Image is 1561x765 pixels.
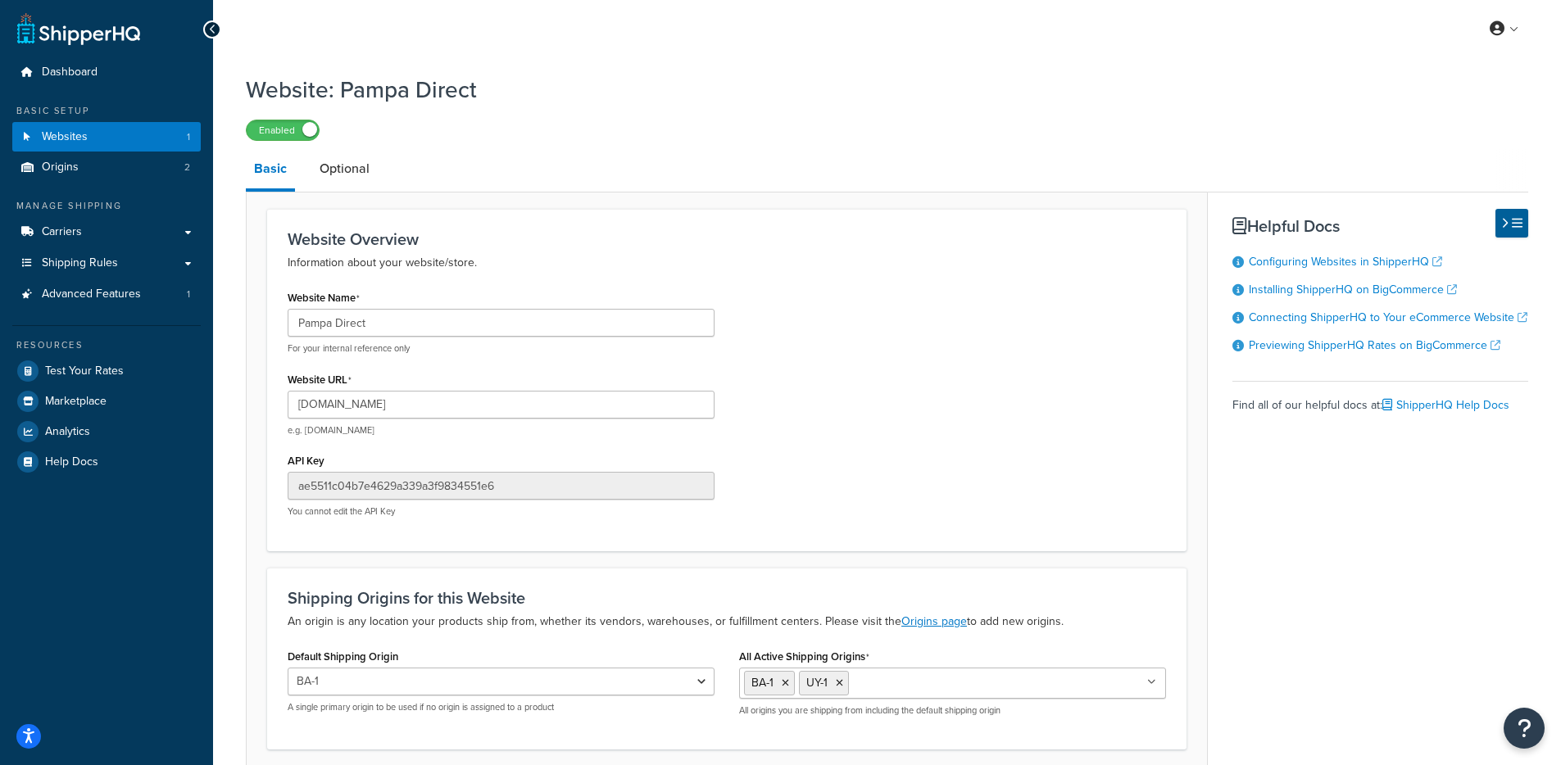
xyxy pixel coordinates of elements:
label: API Key [288,455,324,467]
a: Optional [311,149,378,188]
a: ShipperHQ Help Docs [1382,396,1509,414]
li: Advanced Features [12,279,201,310]
div: Find all of our helpful docs at: [1232,381,1528,417]
span: Websites [42,130,88,144]
span: Analytics [45,425,90,439]
p: Information about your website/store. [288,253,1166,273]
h1: Website: Pampa Direct [246,74,1508,106]
a: Origins page [901,613,967,630]
li: Websites [12,122,201,152]
a: Installing ShipperHQ on BigCommerce [1249,281,1457,298]
span: Test Your Rates [45,364,124,378]
button: Hide Help Docs [1495,209,1528,238]
div: Resources [12,338,201,352]
p: An origin is any location your products ship from, whether its vendors, warehouses, or fulfillmen... [288,612,1166,631]
a: Origins2 [12,152,201,183]
a: Dashboard [12,57,201,88]
p: For your internal reference only [288,342,715,355]
div: Basic Setup [12,104,201,118]
a: Marketplace [12,387,201,416]
span: 1 [187,130,190,144]
a: Previewing ShipperHQ Rates on BigCommerce [1249,337,1500,354]
span: BA-1 [751,674,774,691]
h3: Helpful Docs [1232,217,1528,235]
label: Website Name [288,292,360,305]
p: A single primary origin to be used if no origin is assigned to a product [288,701,715,713]
p: e.g. [DOMAIN_NAME] [288,424,715,437]
a: Websites1 [12,122,201,152]
label: Enabled [247,120,319,140]
span: 1 [187,287,190,301]
a: Test Your Rates [12,356,201,386]
label: Website URL [288,373,352,387]
a: Help Docs [12,447,201,477]
p: All origins you are shipping from including the default shipping origin [739,704,1166,717]
input: XDL713J089NBV22 [288,472,715,500]
p: You cannot edit the API Key [288,505,715,518]
a: Basic [246,149,295,192]
span: UY-1 [806,674,828,691]
span: Shipping Rules [42,256,118,270]
a: Shipping Rules [12,248,201,278]
a: Advanced Features1 [12,279,201,310]
h3: Website Overview [288,230,1166,248]
label: All Active Shipping Origins [739,650,869,663]
h3: Shipping Origins for this Website [288,589,1166,607]
span: Origins [42,161,79,174]
button: Open Resource Center [1504,708,1545,749]
span: 2 [184,161,190,174]
li: Origins [12,152,201,183]
a: Analytics [12,417,201,446]
a: Connecting ShipperHQ to Your eCommerce Website [1249,309,1527,326]
span: Help Docs [45,455,98,469]
span: Marketplace [45,395,107,409]
a: Carriers [12,217,201,247]
span: Carriers [42,225,82,239]
span: Dashboard [42,66,98,79]
div: Manage Shipping [12,199,201,213]
a: Configuring Websites in ShipperHQ [1249,253,1442,270]
span: Advanced Features [42,287,141,301]
label: Default Shipping Origin [288,650,398,663]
